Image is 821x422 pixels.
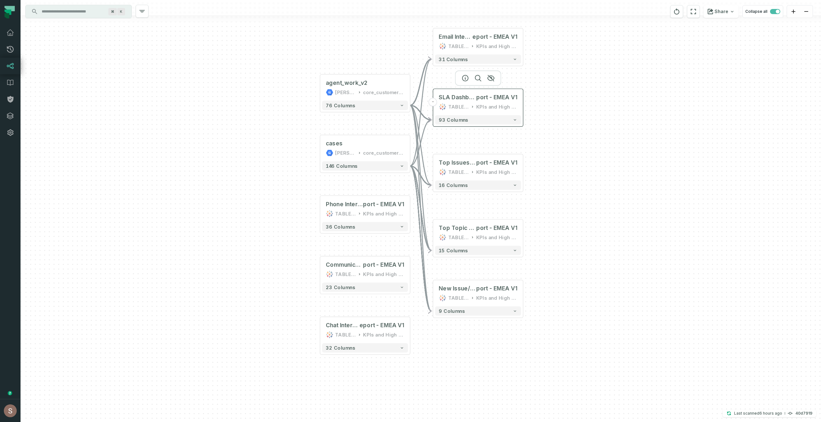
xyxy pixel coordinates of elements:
[326,200,363,208] span: Phone Interval @ CS SLA Re
[326,140,343,147] div: cases
[410,105,431,120] g: Edge from fbb8a6d7eb84661c7082e1fe697cc85e to fefb66afecbfb73155d4dbbce3540f0e
[363,261,404,268] span: port - EMEA V1
[363,149,404,157] div: core_customer_service
[476,285,517,292] span: port - EMEA V1
[472,33,517,40] span: eport - EMEA V1
[363,89,404,96] div: core_customer_service
[410,166,431,250] g: Edge from 6d914b67da641fc1a56aa82fb6938d54 to abb076fcc6158ad691842157e5bf9b87
[476,103,517,110] div: KPIs and High Level
[439,94,517,101] div: SLA Dashboard @ CS SLA Report - EMEA V1
[335,89,356,96] div: juul-warehouse
[363,210,404,217] div: KPIs and High Level
[476,94,517,101] span: port - EMEA V1
[439,308,465,314] span: 9 columns
[326,322,360,329] span: Chat Interval @ CS SLA R
[439,285,517,292] div: New Issue/Topic Check @ CS SLA Report - EMEA V1
[326,224,355,229] span: 36 columns
[800,5,813,18] button: zoom out
[335,331,356,338] div: TABLEAU
[326,322,404,329] div: Chat Interval @ CS SLA Report - EMEA V1
[326,261,404,268] div: Communication Volume @ CS SLA Report - EMEA V1
[439,159,476,166] span: Top Issues @ CS SLA Re
[723,410,816,417] button: Last scanned[DATE] 6:30:35 AM40d7919
[448,234,469,241] div: TABLEAU
[795,411,812,415] h4: 40d7919
[742,5,783,18] button: Collapse all
[439,33,517,40] div: Email Interval @ CS SLA Report - EMEA V1
[363,200,404,208] span: port - EMEA V1
[439,248,468,253] span: 15 columns
[476,234,517,241] div: KPIs and High Level
[759,411,782,416] relative-time: Sep 9, 2025, 6:30 AM GMT+3
[734,410,782,417] p: Last scanned
[326,261,363,268] span: Communication Volume @ CS SLA Re
[410,166,431,185] g: Edge from 6d914b67da641fc1a56aa82fb6938d54 to f0b4b8a0f7c5c6fc3da24b26d78bec98
[476,224,517,231] span: port - EMEA V1
[410,166,431,311] g: Edge from 6d914b67da641fc1a56aa82fb6938d54 to e66bce9927d15d55ac405b9720776e05
[448,103,469,110] div: TABLEAU
[439,224,476,231] span: Top Topic @ CS SLA Re
[326,163,358,169] span: 146 columns
[326,200,404,208] div: Phone Interval @ CS SLA Report - EMEA V1
[476,159,517,166] span: port - EMEA V1
[7,390,13,396] div: Tooltip anchor
[363,271,404,278] div: KPIs and High Level
[335,210,356,217] div: TABLEAU
[787,5,800,18] button: zoom in
[439,224,517,231] div: Top Topic @ CS SLA Report - EMEA V1
[410,59,431,105] g: Edge from fbb8a6d7eb84661c7082e1fe697cc85e to a223171df9ebdfbd15a8f9e4ef7220f5
[439,56,468,62] span: 31 columns
[476,294,517,302] div: KPIs and High Level
[335,271,356,278] div: TABLEAU
[704,5,739,18] button: Share
[108,8,117,15] span: Press ⌘ + K to focus the search bar
[448,42,469,50] div: TABLEAU
[439,94,476,101] span: SLA Dashboard @ CS SLA Re
[439,117,468,122] span: 93 columns
[476,168,517,176] div: KPIs and High Level
[117,8,125,15] span: Press ⌘ + K to focus the search bar
[476,42,517,50] div: KPIs and High Level
[429,98,437,106] button: -
[363,331,404,338] div: KPIs and High Level
[360,322,404,329] span: eport - EMEA V1
[326,102,355,108] span: 76 columns
[439,182,468,188] span: 16 columns
[448,168,469,176] div: TABLEAU
[326,284,355,290] span: 23 columns
[335,149,356,157] div: juul-warehouse
[439,33,472,40] span: Email Interval @ CS SLA R
[4,404,17,417] img: avatar of Shay Gafniel
[326,79,368,87] div: agent_work_v2
[439,285,476,292] span: New Issue/Topic Check @ CS SLA Re
[448,294,469,302] div: TABLEAU
[326,345,355,351] span: 32 columns
[439,159,517,166] div: Top Issues @ CS SLA Report - EMEA V1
